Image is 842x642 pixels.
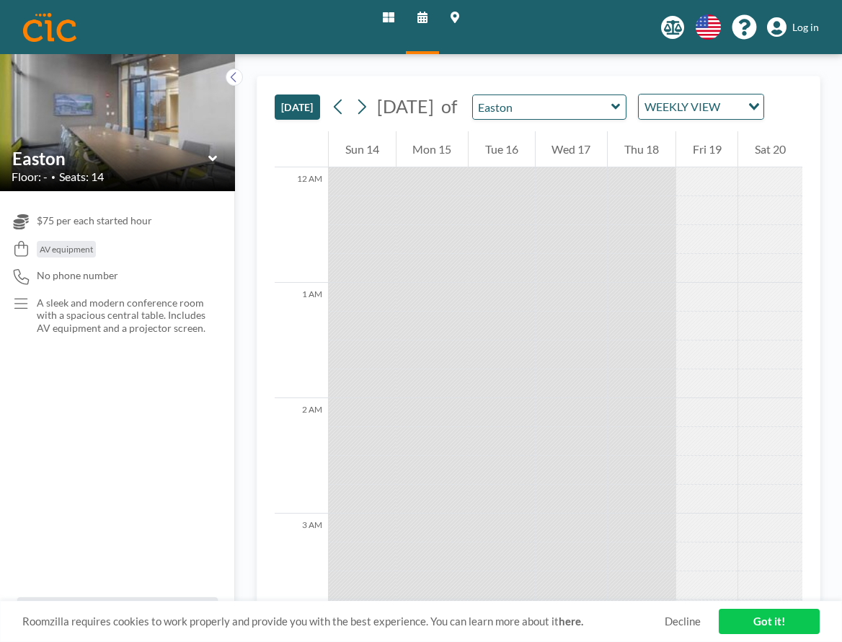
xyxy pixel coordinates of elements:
span: • [51,172,56,182]
a: Got it! [719,609,820,634]
input: Search for option [724,97,740,116]
input: Easton [473,95,611,119]
div: Tue 16 [469,131,535,167]
a: here. [559,615,583,628]
span: of [441,95,457,118]
span: $75 per each started hour [37,214,152,227]
button: [DATE] [275,94,320,120]
a: Decline [665,615,701,628]
p: A sleek and modern conference room with a spacious central table. Includes AV equipment and a pro... [37,296,206,335]
div: 12 AM [275,167,328,283]
button: All resources [17,597,218,625]
div: 3 AM [275,514,328,629]
span: Log in [792,21,819,34]
div: Thu 18 [608,131,675,167]
span: [DATE] [377,95,434,117]
input: Easton [12,148,208,169]
div: Wed 17 [536,131,608,167]
img: organization-logo [23,13,76,42]
span: Roomzilla requires cookies to work properly and provide you with the best experience. You can lea... [22,615,665,628]
div: Search for option [639,94,763,119]
div: Fri 19 [676,131,738,167]
span: No phone number [37,269,118,282]
div: 1 AM [275,283,328,398]
span: Floor: - [12,170,48,184]
div: 2 AM [275,398,328,514]
span: WEEKLY VIEW [642,97,723,116]
span: Seats: 14 [59,170,104,184]
span: AV equipment [40,244,93,255]
div: Mon 15 [396,131,469,167]
div: Sat 20 [738,131,802,167]
div: Sun 14 [329,131,396,167]
a: Log in [767,17,819,38]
